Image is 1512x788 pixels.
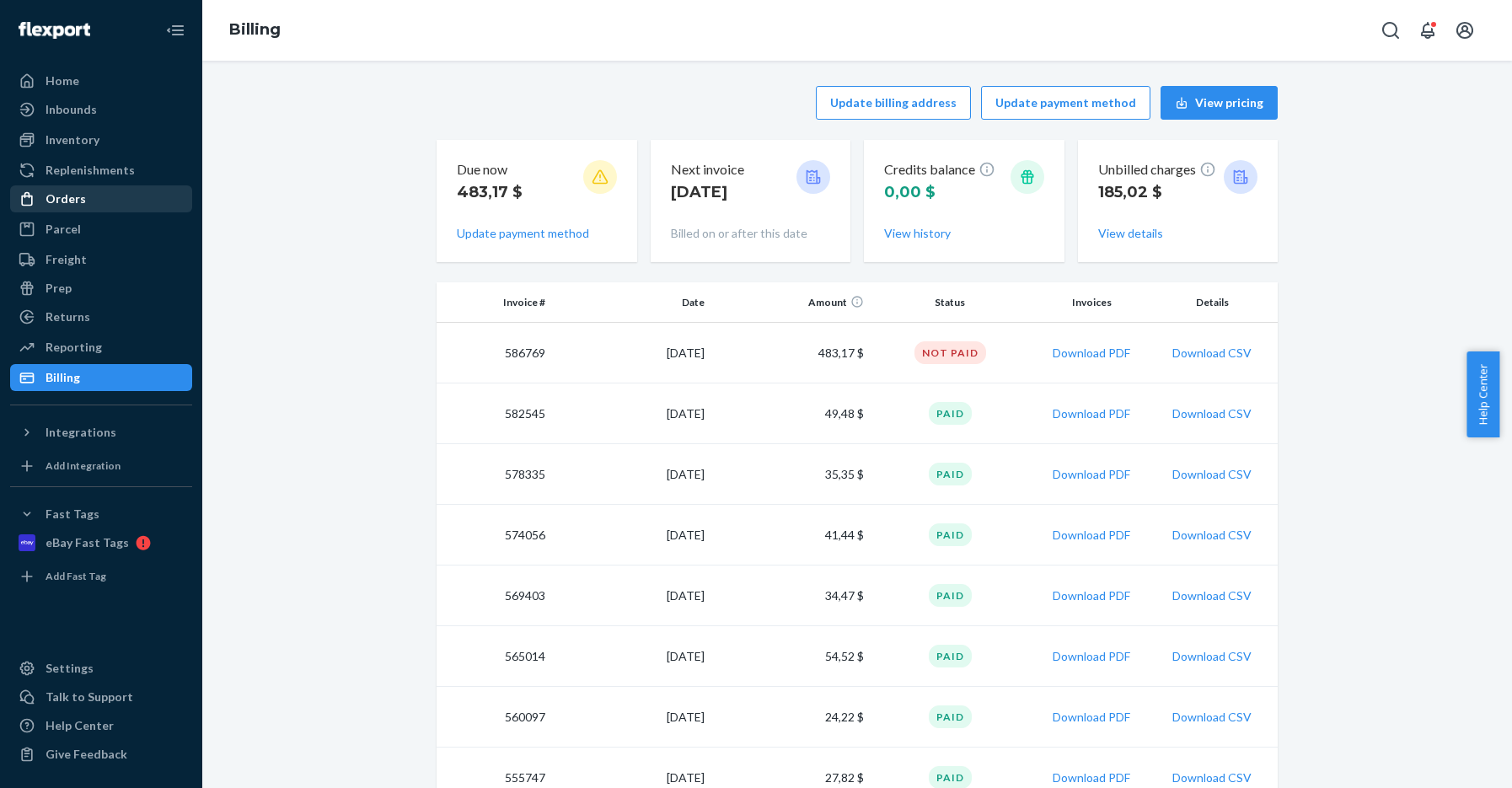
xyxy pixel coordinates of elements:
button: Open account menu [1448,13,1482,47]
div: Replenishments [46,162,135,179]
div: Help Center [46,717,114,734]
div: Paid [929,523,972,546]
div: Paid [929,645,972,667]
button: View details [1098,225,1163,242]
div: Parcel [46,221,81,238]
td: 574056 [437,505,552,566]
a: Orders [10,185,192,212]
button: Open Search Box [1374,13,1407,47]
button: Update billing address [816,86,971,120]
div: Paid [929,584,972,607]
button: Download PDF [1053,466,1130,483]
a: Talk to Support [10,683,192,710]
div: Reporting [46,339,102,356]
div: Orders [46,190,86,207]
button: Give Feedback [10,741,192,768]
a: eBay Fast Tags [10,529,192,556]
a: Returns [10,303,192,330]
button: Download CSV [1172,345,1252,362]
p: Next invoice [671,160,744,180]
div: Home [46,72,79,89]
button: View pricing [1161,86,1278,120]
a: Prep [10,275,192,302]
td: [DATE] [552,505,711,566]
button: Download PDF [1053,405,1130,422]
th: Invoice # [437,282,552,323]
div: Paid [929,402,972,425]
td: 586769 [437,323,552,383]
a: Settings [10,655,192,682]
a: Parcel [10,216,192,243]
button: Download CSV [1172,769,1252,786]
td: 49,48 $ [711,383,871,444]
div: Add Integration [46,458,121,473]
button: Update payment method [981,86,1150,120]
th: Details [1154,282,1278,323]
td: 41,44 $ [711,505,871,566]
button: Close Navigation [158,13,192,47]
td: 483,17 $ [711,323,871,383]
div: Give Feedback [46,746,127,763]
button: Update payment method [457,225,589,242]
a: Add Integration [10,453,192,480]
td: 578335 [437,444,552,505]
button: Download CSV [1172,466,1252,483]
button: Download PDF [1053,648,1130,665]
button: View history [884,225,951,242]
button: Download CSV [1172,709,1252,726]
td: 565014 [437,626,552,687]
td: 24,22 $ [711,687,871,748]
th: Invoices [1030,282,1154,323]
p: 483,17 $ [457,181,523,203]
td: 35,35 $ [711,444,871,505]
button: Integrations [10,419,192,446]
td: [DATE] [552,323,711,383]
div: Prep [46,280,72,297]
td: 34,47 $ [711,566,871,626]
div: Inbounds [46,101,97,118]
a: Inventory [10,126,192,153]
p: Due now [457,160,523,180]
div: Add Fast Tag [46,569,106,583]
div: Paid [929,463,972,485]
td: [DATE] [552,626,711,687]
button: Open notifications [1411,13,1445,47]
div: Settings [46,660,94,677]
th: Status [871,282,1030,323]
div: eBay Fast Tags [46,534,129,551]
button: Download PDF [1053,527,1130,544]
td: [DATE] [552,383,711,444]
button: Download CSV [1172,587,1252,604]
th: Date [552,282,711,323]
div: Returns [46,308,90,325]
td: 582545 [437,383,552,444]
div: Inventory [46,131,99,148]
div: Integrations [46,424,116,441]
td: [DATE] [552,687,711,748]
ol: breadcrumbs [216,6,294,55]
td: 569403 [437,566,552,626]
button: Help Center [1466,351,1499,437]
span: 0,00 $ [884,183,936,201]
div: Billing [46,369,80,386]
button: Download CSV [1172,527,1252,544]
div: Freight [46,251,87,268]
div: Paid [929,705,972,728]
p: Unbilled charges [1098,160,1216,180]
img: Flexport logo [19,22,90,39]
p: 185,02 $ [1098,181,1216,203]
a: Replenishments [10,157,192,184]
a: Home [10,67,192,94]
a: Billing [229,20,281,39]
td: [DATE] [552,444,711,505]
a: Inbounds [10,96,192,123]
button: Download CSV [1172,405,1252,422]
th: Amount [711,282,871,323]
button: Download PDF [1053,587,1130,604]
div: Fast Tags [46,506,99,523]
button: Download PDF [1053,345,1130,362]
p: Billed on or after this date [671,225,831,242]
button: Download PDF [1053,769,1130,786]
td: 560097 [437,687,552,748]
